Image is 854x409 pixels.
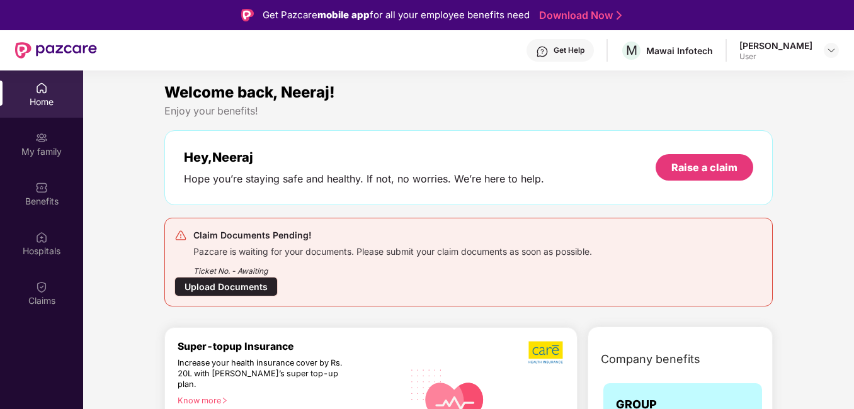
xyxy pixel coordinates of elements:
img: Stroke [617,9,622,22]
img: svg+xml;base64,PHN2ZyBpZD0iQmVuZWZpdHMiIHhtbG5zPSJodHRwOi8vd3d3LnczLm9yZy8yMDAwL3N2ZyIgd2lkdGg9Ij... [35,181,48,194]
img: svg+xml;base64,PHN2ZyBpZD0iSGVscC0zMngzMiIgeG1sbnM9Imh0dHA6Ly93d3cudzMub3JnLzIwMDAvc3ZnIiB3aWR0aD... [536,45,549,58]
div: Increase your health insurance cover by Rs. 20L with [PERSON_NAME]’s super top-up plan. [178,358,349,390]
div: User [739,52,812,62]
img: svg+xml;base64,PHN2ZyBpZD0iRHJvcGRvd24tMzJ4MzIiIHhtbG5zPSJodHRwOi8vd3d3LnczLm9yZy8yMDAwL3N2ZyIgd2... [826,45,836,55]
div: Ticket No. - Awaiting [193,257,592,277]
span: Company benefits [601,350,700,368]
img: New Pazcare Logo [15,42,97,59]
div: Hope you’re staying safe and healthy. If not, no worries. We’re here to help. [184,172,544,186]
img: svg+xml;base64,PHN2ZyBpZD0iQ2xhaW0iIHhtbG5zPSJodHRwOi8vd3d3LnczLm9yZy8yMDAwL3N2ZyIgd2lkdGg9IjIwIi... [35,281,48,293]
a: Download Now [539,9,618,22]
span: M [626,43,637,58]
img: Logo [241,9,254,21]
div: Pazcare is waiting for your documents. Please submit your claim documents as soon as possible. [193,243,592,257]
div: Hey, Neeraj [184,150,544,165]
div: [PERSON_NAME] [739,40,812,52]
div: Claim Documents Pending! [193,228,592,243]
div: Super-topup Insurance [178,340,403,352]
div: Get Pazcare for all your employee benefits need [263,8,530,23]
img: svg+xml;base64,PHN2ZyB4bWxucz0iaHR0cDovL3d3dy53My5vcmcvMjAwMC9zdmciIHdpZHRoPSIyNCIgaGVpZ2h0PSIyNC... [174,229,187,242]
img: svg+xml;base64,PHN2ZyB3aWR0aD0iMjAiIGhlaWdodD0iMjAiIHZpZXdCb3g9IjAgMCAyMCAyMCIgZmlsbD0ibm9uZSIgeG... [35,132,48,144]
strong: mobile app [317,9,370,21]
img: svg+xml;base64,PHN2ZyBpZD0iSG9zcGl0YWxzIiB4bWxucz0iaHR0cDovL3d3dy53My5vcmcvMjAwMC9zdmciIHdpZHRoPS... [35,231,48,244]
div: Raise a claim [671,160,737,174]
div: Get Help [554,45,584,55]
div: Mawai Infotech [646,45,713,57]
div: Know more [178,396,396,405]
div: Enjoy your benefits! [164,104,773,118]
span: Welcome back, Neeraj! [164,83,335,101]
img: b5dec4f62d2307b9de63beb79f102df3.png [528,340,564,364]
div: Upload Documents [174,277,278,296]
img: svg+xml;base64,PHN2ZyBpZD0iSG9tZSIgeG1sbnM9Imh0dHA6Ly93d3cudzMub3JnLzIwMDAvc3ZnIiB3aWR0aD0iMjAiIG... [35,82,48,94]
span: right [221,397,228,404]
